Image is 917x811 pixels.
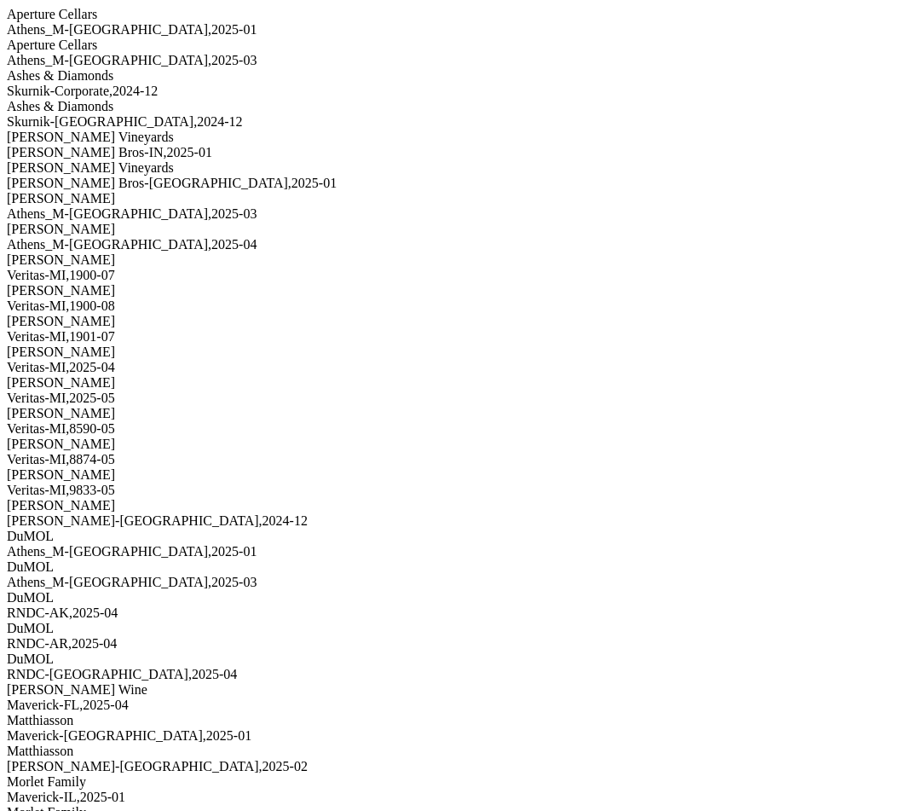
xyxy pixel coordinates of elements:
[7,483,910,498] div: Veritas-MI , 9833 - 05
[7,467,910,483] div: [PERSON_NAME]
[7,222,910,237] div: [PERSON_NAME]
[7,636,910,652] div: RNDC-AR , 2025 - 04
[7,84,910,99] div: Skurnik-Corporate , 2024 - 12
[7,53,910,68] div: Athens_M-[GEOGRAPHIC_DATA] , 2025 - 03
[7,114,910,130] div: Skurnik-[GEOGRAPHIC_DATA] , 2024 - 12
[7,191,910,206] div: [PERSON_NAME]
[7,360,910,375] div: Veritas-MI , 2025 - 04
[7,728,910,744] div: Maverick-[GEOGRAPHIC_DATA] , 2025 - 01
[7,7,910,22] div: Aperture Cellars
[7,621,910,636] div: DuMOL
[7,790,910,805] div: Maverick-IL , 2025 - 01
[7,206,910,222] div: Athens_M-[GEOGRAPHIC_DATA] , 2025 - 03
[7,329,910,345] div: Veritas-MI , 1901 - 07
[7,38,910,53] div: Aperture Cellars
[7,68,910,84] div: Ashes & Diamonds
[7,652,910,667] div: DuMOL
[7,713,910,728] div: Matthiasson
[7,544,910,559] div: Athens_M-[GEOGRAPHIC_DATA] , 2025 - 01
[7,667,910,682] div: RNDC-[GEOGRAPHIC_DATA] , 2025 - 04
[7,437,910,452] div: [PERSON_NAME]
[7,575,910,590] div: Athens_M-[GEOGRAPHIC_DATA] , 2025 - 03
[7,145,910,160] div: [PERSON_NAME] Bros-IN , 2025 - 01
[7,130,910,145] div: [PERSON_NAME] Vineyards
[7,375,910,391] div: [PERSON_NAME]
[7,345,910,360] div: [PERSON_NAME]
[7,268,910,283] div: Veritas-MI , 1900 - 07
[7,605,910,621] div: RNDC-AK , 2025 - 04
[7,99,910,114] div: Ashes & Diamonds
[7,513,910,529] div: [PERSON_NAME]-[GEOGRAPHIC_DATA] , 2024 - 12
[7,406,910,421] div: [PERSON_NAME]
[7,529,910,544] div: DuMOL
[7,22,910,38] div: Athens_M-[GEOGRAPHIC_DATA] , 2025 - 01
[7,744,910,759] div: Matthiasson
[7,590,910,605] div: DuMOL
[7,298,910,314] div: Veritas-MI , 1900 - 08
[7,176,910,191] div: [PERSON_NAME] Bros-[GEOGRAPHIC_DATA] , 2025 - 01
[7,160,910,176] div: [PERSON_NAME] Vineyards
[7,421,910,437] div: Veritas-MI , 8590 - 05
[7,682,910,698] div: [PERSON_NAME] Wine
[7,559,910,575] div: DuMOL
[7,452,910,467] div: Veritas-MI , 8874 - 05
[7,759,910,774] div: [PERSON_NAME]-[GEOGRAPHIC_DATA] , 2025 - 02
[7,698,910,713] div: Maverick-FL , 2025 - 04
[7,314,910,329] div: [PERSON_NAME]
[7,237,910,252] div: Athens_M-[GEOGRAPHIC_DATA] , 2025 - 04
[7,498,910,513] div: [PERSON_NAME]
[7,252,910,268] div: [PERSON_NAME]
[7,774,910,790] div: Morlet Family
[7,391,910,406] div: Veritas-MI , 2025 - 05
[7,283,910,298] div: [PERSON_NAME]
